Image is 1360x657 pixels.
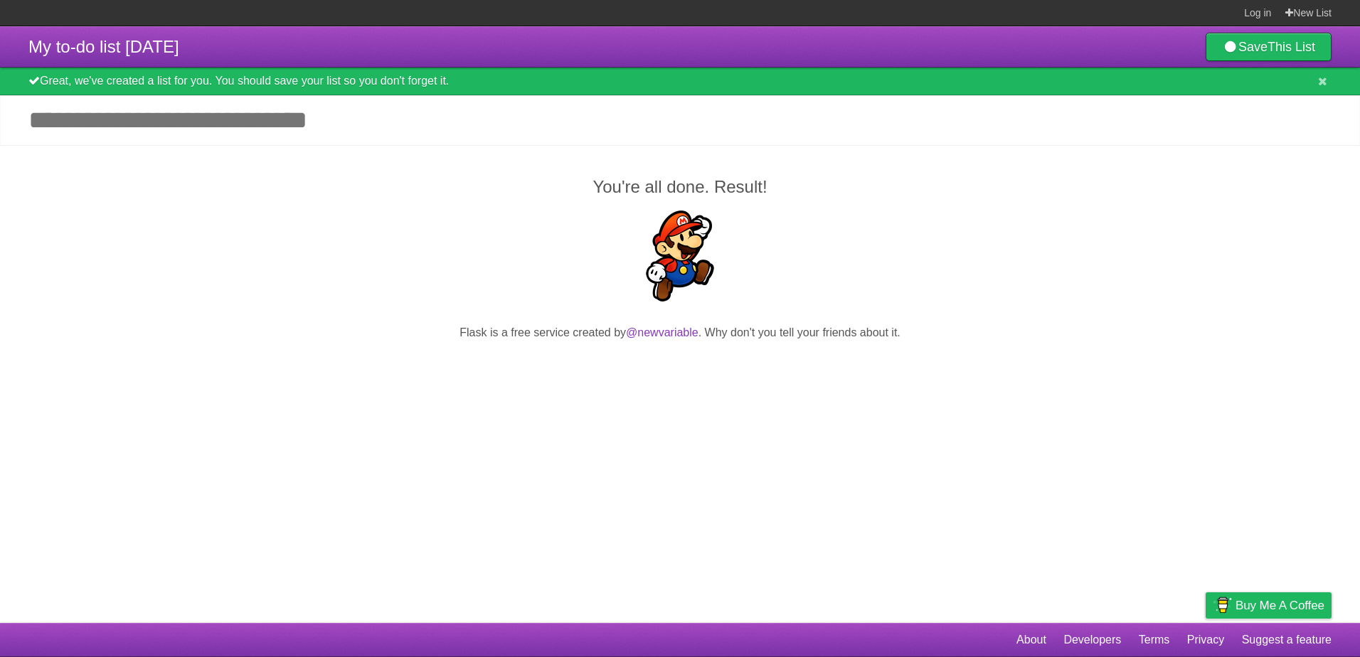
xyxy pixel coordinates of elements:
img: Super Mario [634,210,726,301]
p: Flask is a free service created by . Why don't you tell your friends about it. [28,324,1332,341]
a: About [1016,626,1046,653]
b: This List [1268,40,1315,54]
a: Developers [1063,626,1121,653]
span: Buy me a coffee [1236,593,1324,618]
iframe: X Post Button [654,359,706,379]
img: Buy me a coffee [1213,593,1232,617]
a: SaveThis List [1206,33,1332,61]
a: Suggest a feature [1242,626,1332,653]
a: Terms [1139,626,1170,653]
span: My to-do list [DATE] [28,37,179,56]
h2: You're all done. Result! [28,174,1332,200]
a: Buy me a coffee [1206,592,1332,619]
a: Privacy [1187,626,1224,653]
a: @newvariable [626,326,698,338]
